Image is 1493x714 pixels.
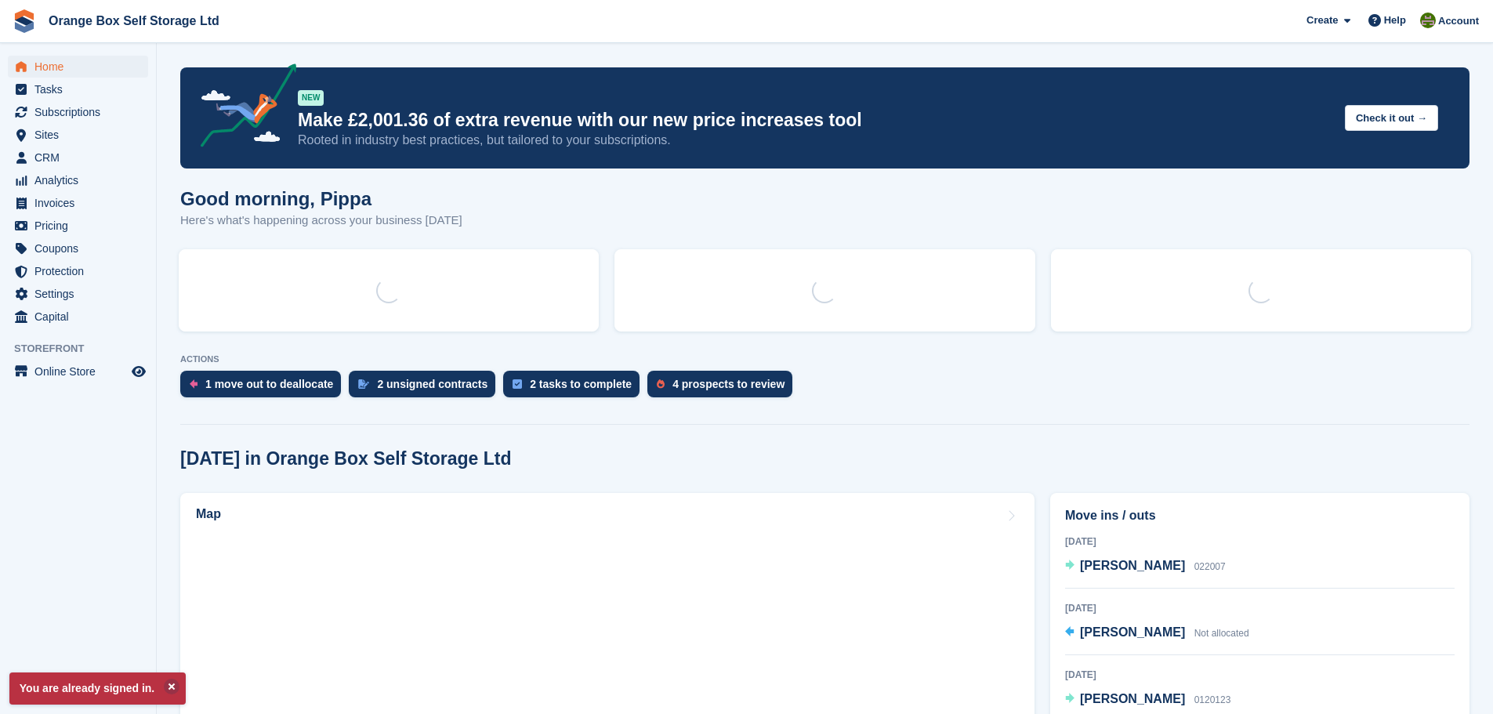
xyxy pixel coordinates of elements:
img: task-75834270c22a3079a89374b754ae025e5fb1db73e45f91037f5363f120a921f8.svg [513,379,522,389]
span: Home [34,56,129,78]
span: Capital [34,306,129,328]
p: You are already signed in. [9,672,186,705]
span: 022007 [1194,561,1226,572]
img: price-adjustments-announcement-icon-8257ccfd72463d97f412b2fc003d46551f7dbcb40ab6d574587a9cd5c0d94... [187,63,297,153]
a: menu [8,169,148,191]
div: 1 move out to deallocate [205,378,333,390]
a: menu [8,283,148,305]
span: Storefront [14,341,156,357]
div: 4 prospects to review [672,378,785,390]
span: Create [1306,13,1338,28]
span: Help [1384,13,1406,28]
a: menu [8,260,148,282]
a: 4 prospects to review [647,371,800,405]
span: [PERSON_NAME] [1080,692,1185,705]
span: [PERSON_NAME] [1080,625,1185,639]
span: Account [1438,13,1479,29]
span: Tasks [34,78,129,100]
h2: Map [196,507,221,521]
p: ACTIONS [180,354,1469,364]
p: Make £2,001.36 of extra revenue with our new price increases tool [298,109,1332,132]
span: Settings [34,283,129,305]
span: Invoices [34,192,129,214]
a: 2 unsigned contracts [349,371,503,405]
h1: Good morning, Pippa [180,188,462,209]
a: menu [8,147,148,169]
a: menu [8,361,148,382]
a: menu [8,306,148,328]
div: [DATE] [1065,535,1455,549]
a: [PERSON_NAME] 022007 [1065,556,1226,577]
a: Orange Box Self Storage Ltd [42,8,226,34]
span: Subscriptions [34,101,129,123]
h2: [DATE] in Orange Box Self Storage Ltd [180,448,512,469]
p: Rooted in industry best practices, but tailored to your subscriptions. [298,132,1332,149]
div: [DATE] [1065,668,1455,682]
span: Not allocated [1194,628,1249,639]
a: menu [8,78,148,100]
a: [PERSON_NAME] 0120123 [1065,690,1230,710]
a: menu [8,56,148,78]
p: Here's what's happening across your business [DATE] [180,212,462,230]
img: contract_signature_icon-13c848040528278c33f63329250d36e43548de30e8caae1d1a13099fd9432cc5.svg [358,379,369,389]
span: Analytics [34,169,129,191]
span: 0120123 [1194,694,1231,705]
span: Online Store [34,361,129,382]
div: 2 tasks to complete [530,378,632,390]
a: menu [8,215,148,237]
span: CRM [34,147,129,169]
span: Protection [34,260,129,282]
div: NEW [298,90,324,106]
div: 2 unsigned contracts [377,378,487,390]
a: menu [8,192,148,214]
a: 2 tasks to complete [503,371,647,405]
a: 1 move out to deallocate [180,371,349,405]
img: prospect-51fa495bee0391a8d652442698ab0144808aea92771e9ea1ae160a38d050c398.svg [657,379,665,389]
img: Pippa White [1420,13,1436,28]
a: [PERSON_NAME] Not allocated [1065,623,1249,643]
div: [DATE] [1065,601,1455,615]
a: menu [8,124,148,146]
span: Sites [34,124,129,146]
a: Preview store [129,362,148,381]
button: Check it out → [1345,105,1438,131]
a: menu [8,237,148,259]
img: stora-icon-8386f47178a22dfd0bd8f6a31ec36ba5ce8667c1dd55bd0f319d3a0aa187defe.svg [13,9,36,33]
img: move_outs_to_deallocate_icon-f764333ba52eb49d3ac5e1228854f67142a1ed5810a6f6cc68b1a99e826820c5.svg [190,379,197,389]
span: Pricing [34,215,129,237]
span: Coupons [34,237,129,259]
h2: Move ins / outs [1065,506,1455,525]
a: menu [8,101,148,123]
span: [PERSON_NAME] [1080,559,1185,572]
